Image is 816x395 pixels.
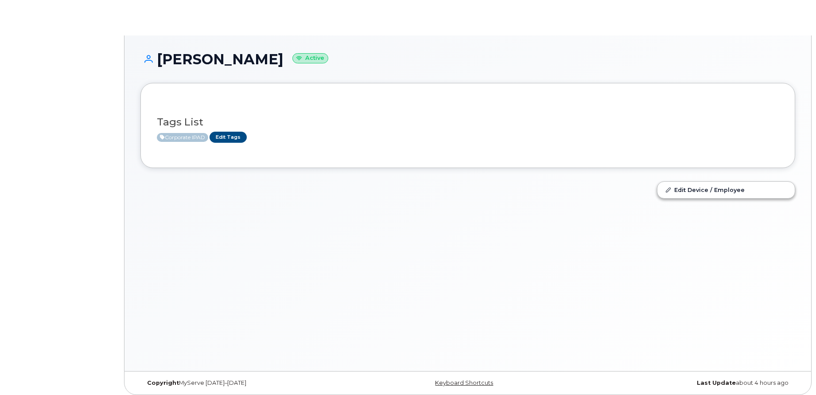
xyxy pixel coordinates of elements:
[140,51,795,67] h1: [PERSON_NAME]
[697,379,736,386] strong: Last Update
[657,182,795,198] a: Edit Device / Employee
[577,379,795,387] div: about 4 hours ago
[157,117,779,128] h3: Tags List
[292,53,328,63] small: Active
[140,379,359,387] div: MyServe [DATE]–[DATE]
[147,379,179,386] strong: Copyright
[210,132,247,143] a: Edit Tags
[435,379,493,386] a: Keyboard Shortcuts
[157,133,208,142] span: Active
